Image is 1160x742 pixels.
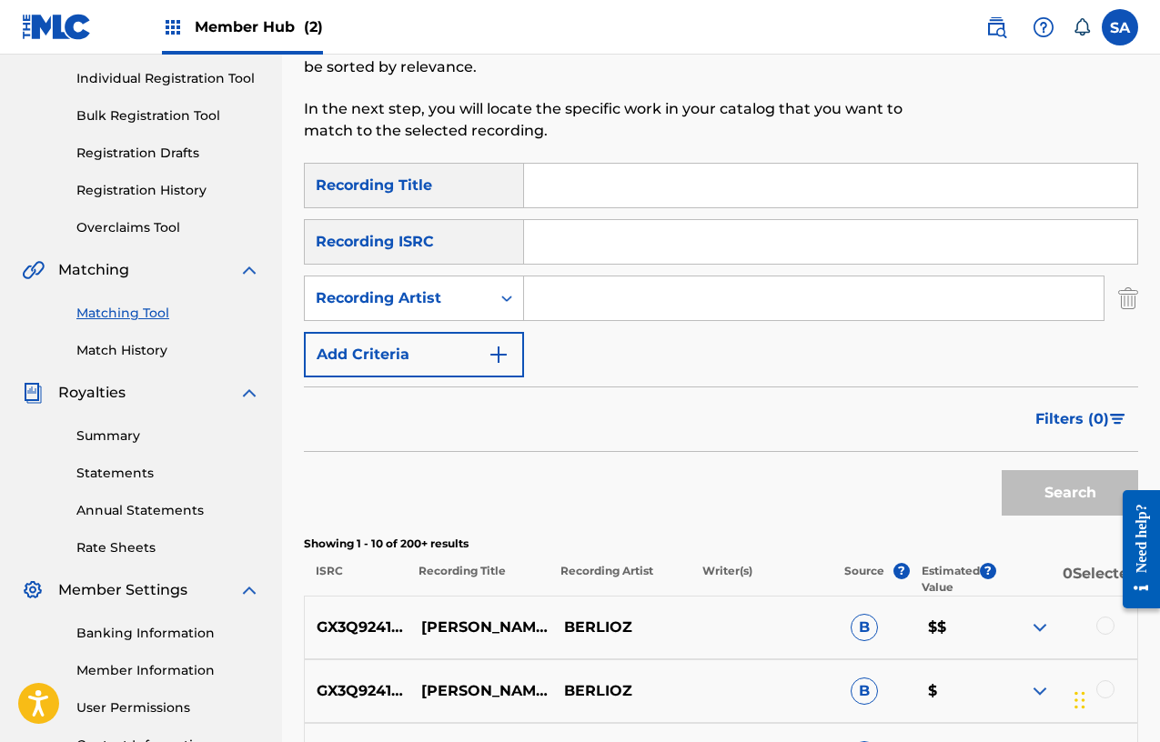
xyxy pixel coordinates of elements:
img: MLC Logo [22,14,92,40]
button: Add Criteria [304,332,524,377]
a: Overclaims Tool [76,218,260,237]
a: Member Information [76,661,260,680]
div: User Menu [1102,9,1138,45]
span: Member Settings [58,579,187,601]
span: ? [893,563,910,579]
form: Search Form [304,163,1138,525]
img: expand [1029,680,1051,702]
p: In the next step, you will locate the specific work in your catalog that you want to match to the... [304,98,946,142]
img: filter [1110,414,1125,425]
p: Showing 1 - 10 of 200+ results [304,536,1138,552]
img: expand [238,579,260,601]
p: Recording Title [407,563,549,596]
p: [PERSON_NAME]'S DANCE [409,617,552,638]
span: Filters ( 0 ) [1035,408,1109,430]
p: GX3Q92417807 [305,617,409,638]
span: B [851,614,878,641]
p: GX3Q92417807 [305,680,409,702]
a: Registration History [76,181,260,200]
iframe: Chat Widget [1069,655,1160,742]
img: expand [238,382,260,404]
a: Registration Drafts [76,144,260,163]
span: Member Hub [195,16,323,37]
a: Match History [76,341,260,360]
a: Annual Statements [76,501,260,520]
span: B [851,677,878,705]
p: $ [916,680,994,702]
p: $$ [916,617,994,638]
img: help [1033,16,1054,38]
div: Recording Artist [316,287,479,309]
span: Royalties [58,382,126,404]
p: BERLIOZ [552,617,696,638]
div: Drag [1074,673,1085,727]
a: Individual Registration Tool [76,69,260,88]
p: 0 Selected [996,563,1138,596]
iframe: Resource Center [1109,476,1160,622]
div: Notifications [1073,18,1091,36]
p: ISRC [304,563,407,596]
a: Bulk Registration Tool [76,106,260,125]
img: Top Rightsholders [162,16,184,38]
a: Statements [76,464,260,483]
div: Help [1025,9,1062,45]
img: 9d2ae6d4665cec9f34b9.svg [488,344,509,366]
a: Banking Information [76,624,260,643]
a: Public Search [978,9,1014,45]
span: ? [980,563,996,579]
span: (2) [304,18,323,35]
a: Summary [76,426,260,446]
p: Writer(s) [691,563,832,596]
img: expand [1029,617,1051,638]
button: Filters (0) [1024,396,1138,442]
a: Rate Sheets [76,538,260,557]
p: Estimated Value [922,563,980,596]
img: Matching [22,259,45,281]
p: [PERSON_NAME] S DANCE [409,680,552,702]
p: Source [844,563,884,596]
a: Matching Tool [76,304,260,323]
p: Recording Artist [549,563,691,596]
img: search [985,16,1007,38]
a: User Permissions [76,698,260,717]
img: Royalties [22,382,44,404]
img: expand [238,259,260,281]
img: Member Settings [22,579,44,601]
span: Matching [58,259,129,281]
p: BERLIOZ [552,680,696,702]
img: Delete Criterion [1118,276,1138,321]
